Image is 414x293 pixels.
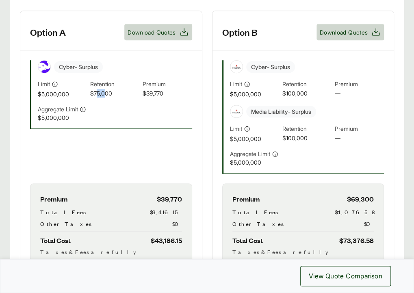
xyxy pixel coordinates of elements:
[157,193,182,204] span: $39,770
[335,124,384,134] span: Premium
[232,208,278,216] span: Total Fees
[222,26,258,38] h3: Option B
[38,105,78,113] span: Aggregate Limit
[143,89,192,98] span: $39,770
[230,105,243,117] img: Hiscox
[232,219,284,228] span: Other Taxes
[230,61,243,73] img: Hiscox
[335,208,374,216] span: $4,076.58
[124,24,192,40] button: Download Quotes
[320,28,368,37] span: Download Quotes
[230,124,242,133] span: Limit
[230,150,270,158] span: Aggregate Limit
[172,219,182,228] span: $0
[364,219,374,228] span: $0
[232,193,260,204] span: Premium
[347,193,374,204] span: $69,300
[40,235,71,246] span: Total Cost
[282,80,332,89] span: Retention
[40,193,67,204] span: Premium
[246,61,295,73] span: Cyber - Surplus
[282,124,332,134] span: Retention
[38,80,50,88] span: Limit
[40,219,91,228] span: Other Taxes
[232,247,374,265] div: Taxes & Fees are fully earned.
[38,90,87,98] span: $5,000,000
[90,89,139,98] span: $75,000
[30,26,66,38] h3: Option A
[230,158,279,167] span: $5,000,000
[230,90,279,98] span: $5,000,000
[90,80,139,89] span: Retention
[335,89,384,98] span: —
[316,24,384,40] button: Download Quotes
[230,135,279,143] span: $5,000,000
[143,80,192,89] span: Premium
[335,80,384,89] span: Premium
[309,271,382,281] span: View Quote Comparison
[40,208,86,216] span: Total Fees
[150,208,182,216] span: $3,416.15
[282,134,332,143] span: $100,000
[128,28,176,37] span: Download Quotes
[246,106,316,117] span: Media Liability - Surplus
[339,235,374,246] span: $73,376.58
[151,235,182,246] span: $43,186.15
[335,134,384,143] span: —
[282,89,332,98] span: $100,000
[38,113,87,122] span: $5,000,000
[40,247,182,265] div: Taxes & Fees are fully earned.
[300,266,391,286] button: View Quote Comparison
[232,235,263,246] span: Total Cost
[38,61,50,73] img: Elpha Secure
[230,80,242,88] span: Limit
[54,61,103,73] span: Cyber - Surplus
